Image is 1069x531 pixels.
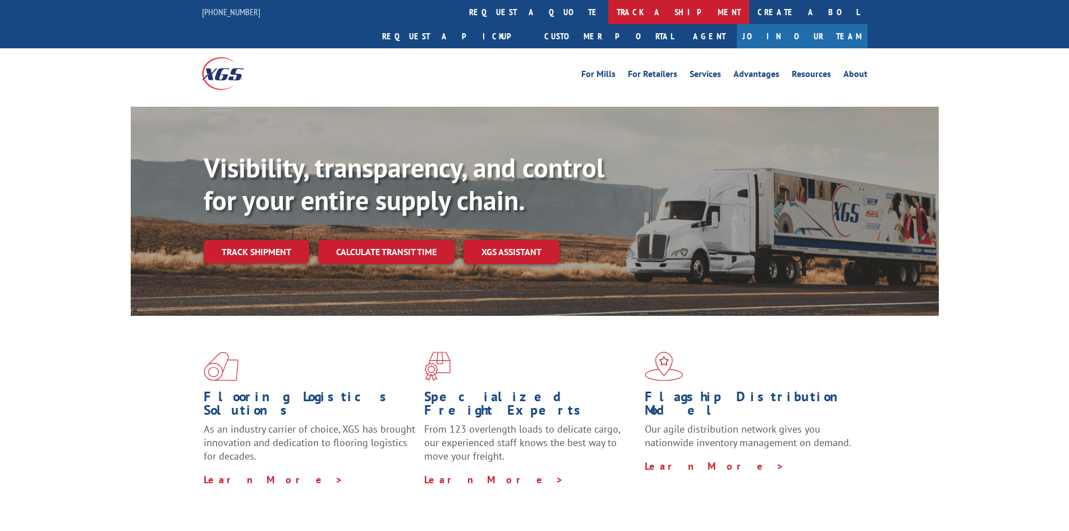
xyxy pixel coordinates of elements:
[737,24,868,48] a: Join Our Team
[536,24,682,48] a: Customer Portal
[424,473,564,486] a: Learn More >
[424,390,636,423] h1: Specialized Freight Experts
[318,240,455,264] a: Calculate transit time
[204,240,309,264] a: Track shipment
[374,24,536,48] a: Request a pickup
[202,6,260,17] a: [PHONE_NUMBER]
[204,352,238,381] img: xgs-icon-total-supply-chain-intelligence-red
[645,460,784,473] a: Learn More >
[581,70,616,82] a: For Mills
[628,70,677,82] a: For Retailers
[424,352,451,381] img: xgs-icon-focused-on-flooring-red
[843,70,868,82] a: About
[645,390,857,423] h1: Flagship Distribution Model
[690,70,721,82] a: Services
[424,423,636,473] p: From 123 overlength loads to delicate cargo, our experienced staff knows the best way to move you...
[682,24,737,48] a: Agent
[204,473,343,486] a: Learn More >
[792,70,831,82] a: Resources
[733,70,779,82] a: Advantages
[464,240,559,264] a: XGS ASSISTANT
[645,352,683,381] img: xgs-icon-flagship-distribution-model-red
[204,390,416,423] h1: Flooring Logistics Solutions
[645,423,851,449] span: Our agile distribution network gives you nationwide inventory management on demand.
[204,423,415,462] span: As an industry carrier of choice, XGS has brought innovation and dedication to flooring logistics...
[204,150,604,217] b: Visibility, transparency, and control for your entire supply chain.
